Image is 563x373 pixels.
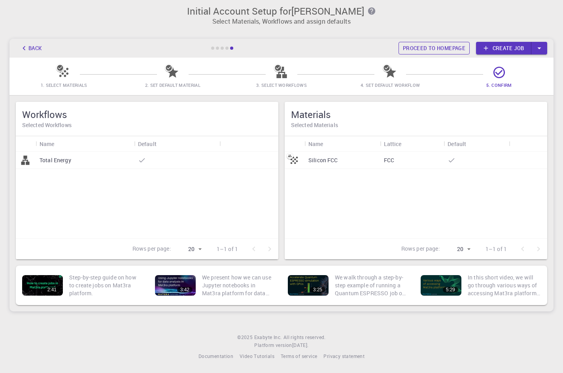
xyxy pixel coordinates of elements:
a: [DATE]. [292,341,309,349]
div: Name [40,136,55,152]
span: 4. Set Default Workflow [361,82,420,88]
p: We present how we can use Jupyter notebooks in Mat3ra platform for data analysis. [202,274,275,297]
div: Name [304,136,380,152]
a: Create job [476,42,531,54]
div: 20 [443,244,473,255]
span: Terms of service [281,353,317,359]
p: Rows per page: [132,245,171,254]
a: Privacy statement [323,352,365,360]
button: Sort [323,137,336,150]
span: 2. Set Default Material [145,82,200,88]
div: 3:42 [177,287,193,292]
p: We walk through a step-by-step example of running a Quantum ESPRESSO job on a GPU enabled node. W... [335,274,408,297]
a: Video Tutorials [240,352,274,360]
h6: Selected Workflows [22,121,272,129]
p: 1–1 of 1 [217,245,238,253]
span: Privacy statement [323,353,365,359]
span: [DATE] . [292,342,309,348]
div: Name [308,136,323,152]
h5: Materials [291,108,541,121]
span: Platform version [254,341,292,349]
a: 3:25We walk through a step-by-step example of running a Quantum ESPRESSO job on a GPU enabled nod... [285,269,411,302]
button: Sort [157,137,169,150]
div: 2:41 [44,287,60,292]
div: Name [36,136,134,152]
p: 1–1 of 1 [486,245,507,253]
span: Video Tutorials [240,353,274,359]
div: Lattice [384,136,402,152]
div: Default [448,136,466,152]
h5: Workflows [22,108,272,121]
p: Step-by-step guide on how to create jobs on Mat3ra platform. [69,274,142,297]
span: 3. Select Workflows [256,82,307,88]
a: Documentation [198,352,233,360]
span: Documentation [198,353,233,359]
div: 3:25 [310,287,325,292]
p: Silicon FCC [308,156,338,164]
p: FCC [384,156,394,164]
span: Hỗ trợ [17,6,40,13]
p: Rows per page: [401,245,440,254]
button: Sort [466,137,479,150]
button: Sort [55,137,67,150]
span: 5. Confirm [486,82,512,88]
button: Back [16,42,46,54]
p: In this short video, we will go through various ways of accessing Mat3ra platform. There are thre... [468,274,541,297]
div: 20 [174,244,204,255]
h6: Selected Materials [291,121,541,129]
div: Default [444,136,509,152]
span: 1. Select Materials [41,82,87,88]
a: 5:29In this short video, we will go through various ways of accessing Mat3ra platform. There are ... [418,269,544,302]
a: Terms of service [281,352,317,360]
div: Lattice [380,136,444,152]
span: All rights reserved. [283,334,326,341]
a: 2:41Step-by-step guide on how to create jobs on Mat3ra platform. [19,269,145,302]
div: Default [134,136,220,152]
div: Icon [16,136,36,152]
span: © 2025 [237,334,254,341]
h3: Initial Account Setup for [PERSON_NAME] [14,6,549,17]
a: 3:42We present how we can use Jupyter notebooks in Mat3ra platform for data analysis. [152,269,278,302]
button: Sort [402,137,414,150]
p: Total Energy [40,156,71,164]
div: Icon [285,136,304,152]
a: Exabyte Inc. [254,334,282,341]
div: Default [138,136,157,152]
a: Proceed to homepage [399,42,470,54]
p: Select Materials, Workflows and assign defaults [14,17,549,26]
span: Exabyte Inc. [254,334,282,340]
div: 5:29 [443,287,458,292]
